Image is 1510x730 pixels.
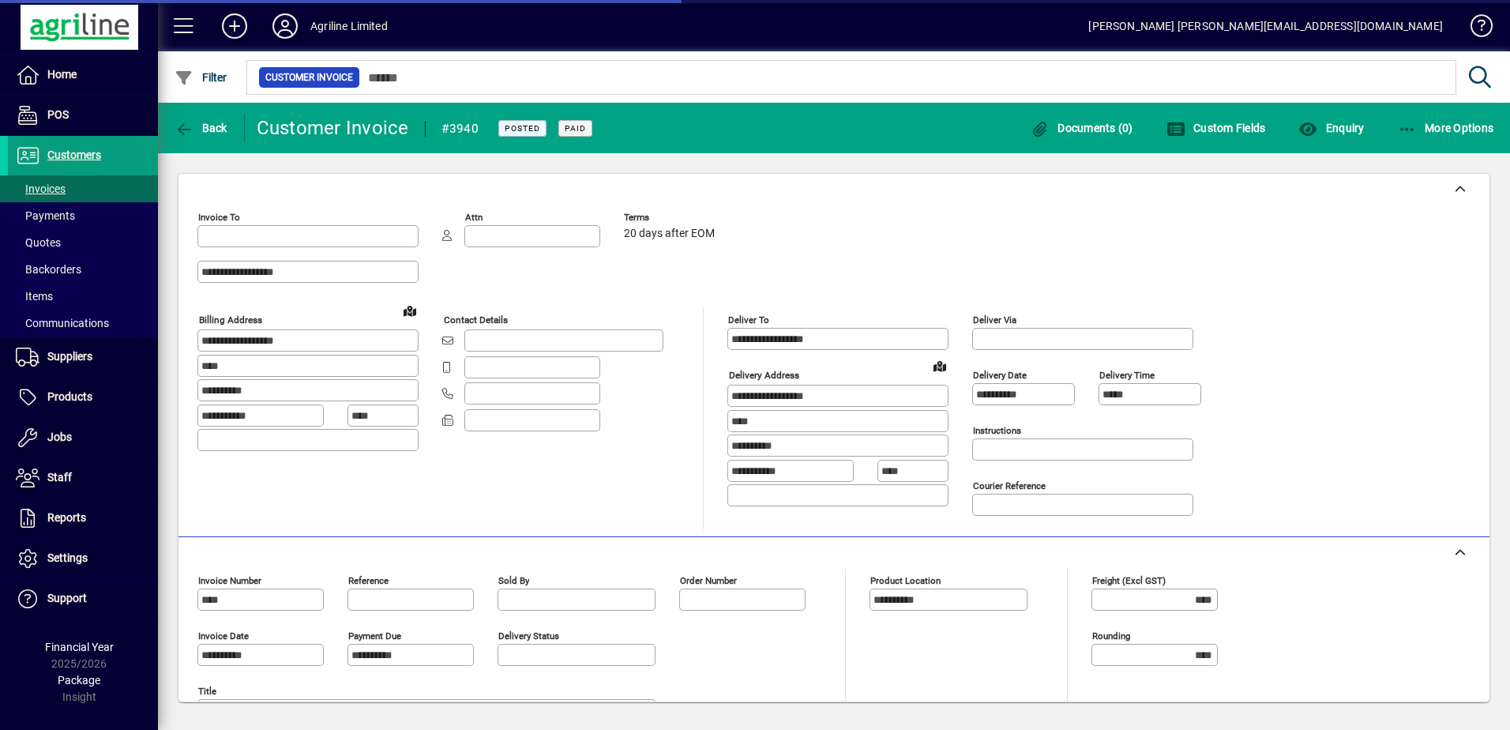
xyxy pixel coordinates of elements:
span: Documents (0) [1031,122,1133,134]
a: Jobs [8,418,158,457]
span: Products [47,390,92,403]
mat-label: Order number [680,575,737,586]
span: Support [47,592,87,604]
span: Terms [624,213,719,223]
span: Reports [47,511,86,524]
span: Payments [16,209,75,222]
mat-label: Delivery time [1099,370,1155,381]
a: Items [8,283,158,310]
mat-label: Delivery date [973,370,1027,381]
a: Payments [8,202,158,229]
mat-label: Invoice number [198,575,261,586]
span: Customers [47,149,101,161]
mat-label: Freight (excl GST) [1092,575,1166,586]
span: Posted [505,123,540,134]
span: Backorders [16,263,81,276]
mat-label: Payment due [348,630,401,642]
div: #3940 [441,116,479,141]
span: POS [47,108,69,121]
a: Suppliers [8,337,158,377]
span: 20 days after EOM [624,228,715,240]
div: Customer Invoice [257,115,409,141]
mat-label: Instructions [973,425,1021,436]
a: Home [8,55,158,95]
mat-label: Deliver via [973,314,1016,325]
button: Custom Fields [1163,114,1270,142]
a: Quotes [8,229,158,256]
mat-label: Product location [870,575,941,586]
mat-label: Courier Reference [973,480,1046,491]
mat-label: Invoice To [198,212,240,223]
mat-label: Rounding [1092,630,1130,642]
span: Financial Year [45,641,114,653]
button: Filter [171,63,231,92]
span: Paid [565,123,586,134]
a: View on map [397,298,423,323]
span: Back [175,122,227,134]
span: Staff [47,471,72,484]
button: Add [209,12,260,40]
a: Support [8,579,158,619]
span: Enquiry [1298,122,1364,134]
button: Back [171,114,231,142]
span: Communications [16,317,109,329]
mat-label: Title [198,686,216,697]
a: Reports [8,499,158,538]
button: Documents (0) [1027,114,1137,142]
mat-label: Deliver To [728,314,769,325]
span: Jobs [47,431,72,443]
button: Profile [260,12,310,40]
span: Invoices [16,182,66,195]
a: Communications [8,310,158,337]
button: More Options [1394,114,1498,142]
span: Filter [175,71,227,84]
span: Items [16,290,53,303]
button: Enquiry [1294,114,1368,142]
span: Custom Fields [1166,122,1266,134]
span: More Options [1398,122,1494,134]
app-page-header-button: Back [158,114,245,142]
a: Invoices [8,175,158,202]
span: Customer Invoice [265,70,353,85]
span: Home [47,68,77,81]
a: POS [8,96,158,135]
mat-label: Invoice date [198,630,249,642]
span: Suppliers [47,350,92,363]
mat-label: Sold by [498,575,529,586]
span: Settings [47,551,88,564]
a: Backorders [8,256,158,283]
div: [PERSON_NAME] [PERSON_NAME][EMAIL_ADDRESS][DOMAIN_NAME] [1088,13,1443,39]
a: Staff [8,458,158,498]
mat-label: Attn [465,212,483,223]
a: Products [8,378,158,417]
span: Package [58,674,100,687]
mat-label: Delivery status [498,630,559,642]
div: Agriline Limited [310,13,388,39]
span: Quotes [16,236,61,249]
a: Knowledge Base [1459,3,1490,55]
mat-label: Reference [348,575,389,586]
a: Settings [8,539,158,578]
a: View on map [927,353,952,378]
